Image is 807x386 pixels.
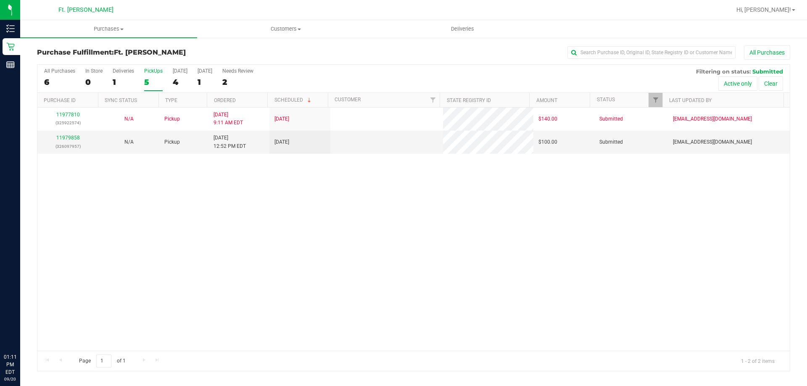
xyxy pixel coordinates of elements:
[114,48,186,56] span: Ft. [PERSON_NAME]
[124,116,134,122] span: Not Applicable
[536,97,557,103] a: Amount
[6,42,15,51] inline-svg: Retail
[198,25,374,33] span: Customers
[649,93,662,107] a: Filter
[20,20,197,38] a: Purchases
[144,77,163,87] div: 5
[58,6,113,13] span: Ft. [PERSON_NAME]
[6,60,15,69] inline-svg: Reports
[214,111,243,127] span: [DATE] 9:11 AM EDT
[56,135,80,141] a: 11979858
[4,376,16,382] p: 09/20
[440,25,485,33] span: Deliveries
[42,142,93,150] p: (326097957)
[56,112,80,118] a: 11977810
[752,68,783,75] span: Submitted
[85,68,103,74] div: In Store
[164,115,180,123] span: Pickup
[37,49,288,56] h3: Purchase Fulfillment:
[222,68,253,74] div: Needs Review
[42,119,93,127] p: (325922574)
[105,97,137,103] a: Sync Status
[222,77,253,87] div: 2
[673,138,752,146] span: [EMAIL_ADDRESS][DOMAIN_NAME]
[173,77,187,87] div: 4
[567,46,736,59] input: Search Purchase ID, Original ID, State Registry ID or Customer Name...
[718,76,757,91] button: Active only
[447,97,491,103] a: State Registry ID
[8,319,34,344] iframe: Resource center
[426,93,440,107] a: Filter
[44,97,76,103] a: Purchase ID
[164,138,180,146] span: Pickup
[198,68,212,74] div: [DATE]
[44,77,75,87] div: 6
[113,77,134,87] div: 1
[124,115,134,123] button: N/A
[165,97,177,103] a: Type
[214,134,246,150] span: [DATE] 12:52 PM EDT
[96,354,111,368] input: 1
[72,354,132,368] span: Page of 1
[274,97,313,103] a: Scheduled
[173,68,187,74] div: [DATE]
[124,138,134,146] button: N/A
[85,77,103,87] div: 0
[335,97,361,102] a: Customer
[597,97,615,102] a: Status
[274,138,289,146] span: [DATE]
[669,97,712,103] a: Last Updated By
[734,354,781,367] span: 1 - 2 of 2 items
[214,97,236,103] a: Ordered
[744,45,790,60] button: All Purchases
[113,68,134,74] div: Deliveries
[124,139,134,145] span: Not Applicable
[696,68,751,75] span: Filtering on status:
[20,25,197,33] span: Purchases
[599,138,623,146] span: Submitted
[538,115,557,123] span: $140.00
[673,115,752,123] span: [EMAIL_ADDRESS][DOMAIN_NAME]
[736,6,791,13] span: Hi, [PERSON_NAME]!
[6,24,15,33] inline-svg: Inventory
[197,20,374,38] a: Customers
[599,115,623,123] span: Submitted
[198,77,212,87] div: 1
[4,353,16,376] p: 01:11 PM EDT
[44,68,75,74] div: All Purchases
[144,68,163,74] div: PickUps
[374,20,551,38] a: Deliveries
[759,76,783,91] button: Clear
[274,115,289,123] span: [DATE]
[538,138,557,146] span: $100.00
